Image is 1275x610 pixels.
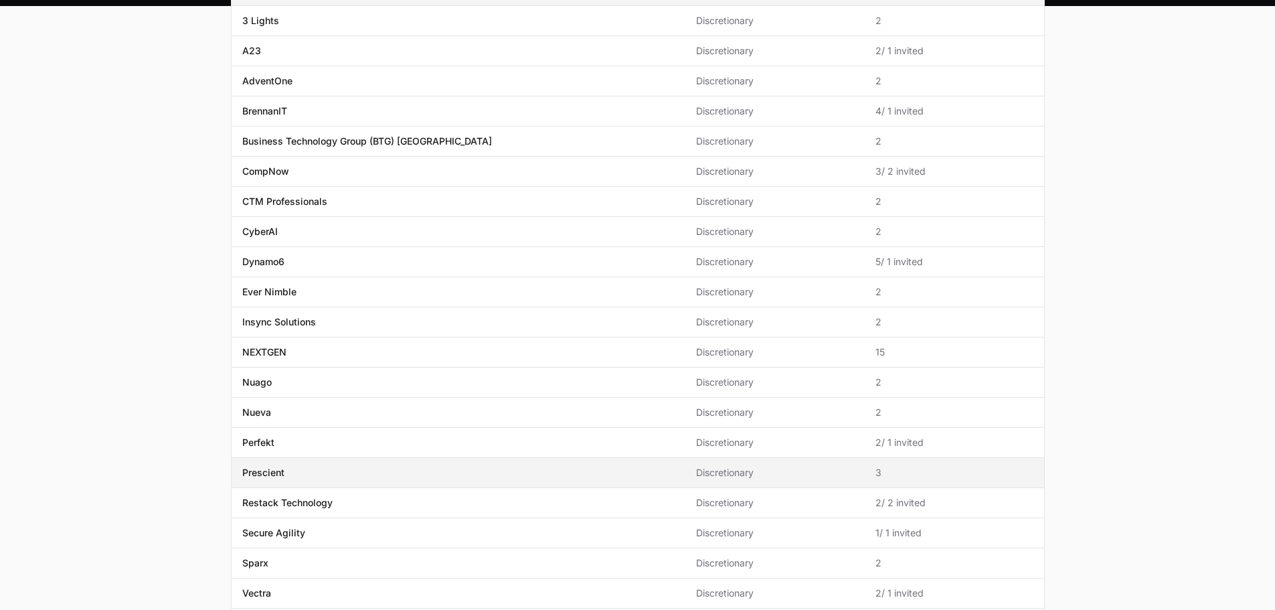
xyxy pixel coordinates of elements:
span: Discretionary [696,466,854,479]
span: 5 / 1 invited [875,255,1033,269]
span: Discretionary [696,74,854,88]
span: Discretionary [696,496,854,510]
span: 2 [875,376,1033,389]
span: 3 / 2 invited [875,165,1033,178]
span: Discretionary [696,14,854,27]
span: 15 [875,346,1033,359]
span: 2 / 1 invited [875,587,1033,600]
p: Perfekt [242,436,274,449]
p: A23 [242,44,261,58]
p: AdventOne [242,74,292,88]
span: 2 / 2 invited [875,496,1033,510]
p: BrennanIT [242,104,287,118]
p: Business Technology Group (BTG) [GEOGRAPHIC_DATA] [242,135,492,148]
p: Vectra [242,587,271,600]
span: Discretionary [696,285,854,299]
p: Restack Technology [242,496,333,510]
p: 3 Lights [242,14,279,27]
span: Discretionary [696,436,854,449]
span: Discretionary [696,587,854,600]
span: 2 [875,135,1033,148]
p: CompNow [242,165,289,178]
span: Discretionary [696,406,854,419]
span: Discretionary [696,135,854,148]
span: Discretionary [696,556,854,570]
span: 4 / 1 invited [875,104,1033,118]
span: 2 [875,14,1033,27]
span: 3 [875,466,1033,479]
p: Ever Nimble [242,285,296,299]
span: Discretionary [696,195,854,208]
p: Prescient [242,466,284,479]
span: Discretionary [696,376,854,389]
span: Discretionary [696,104,854,118]
span: Discretionary [696,346,854,359]
span: Discretionary [696,165,854,178]
p: Secure Agility [242,526,305,540]
p: CTM Professionals [242,195,327,208]
span: 2 [875,285,1033,299]
p: CyberAI [242,225,278,238]
p: Nueva [242,406,271,419]
p: NEXTGEN [242,346,286,359]
span: 1 / 1 invited [875,526,1033,540]
span: 2 [875,315,1033,329]
span: 2 / 1 invited [875,436,1033,449]
span: 2 [875,406,1033,419]
span: 2 [875,195,1033,208]
span: Discretionary [696,315,854,329]
span: 2 [875,74,1033,88]
p: Dynamo6 [242,255,284,269]
span: Discretionary [696,44,854,58]
span: Discretionary [696,225,854,238]
p: Nuago [242,376,272,389]
p: Sparx [242,556,268,570]
span: 2 / 1 invited [875,44,1033,58]
span: Discretionary [696,255,854,269]
span: 2 [875,225,1033,238]
span: 2 [875,556,1033,570]
span: Discretionary [696,526,854,540]
p: Insync Solutions [242,315,316,329]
